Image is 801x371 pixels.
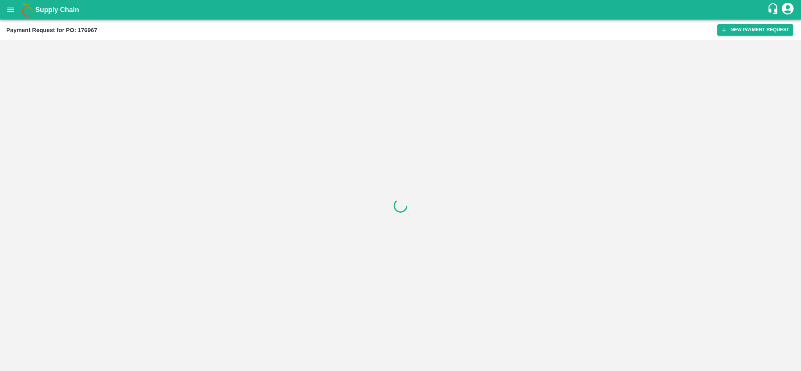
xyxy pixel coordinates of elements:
a: Supply Chain [35,4,767,15]
div: customer-support [767,3,781,17]
button: open drawer [2,1,20,19]
button: New Payment Request [717,24,793,36]
div: account of current user [781,2,795,18]
b: Supply Chain [35,6,79,14]
b: Payment Request for PO: 176967 [6,27,97,33]
img: logo [20,2,35,18]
